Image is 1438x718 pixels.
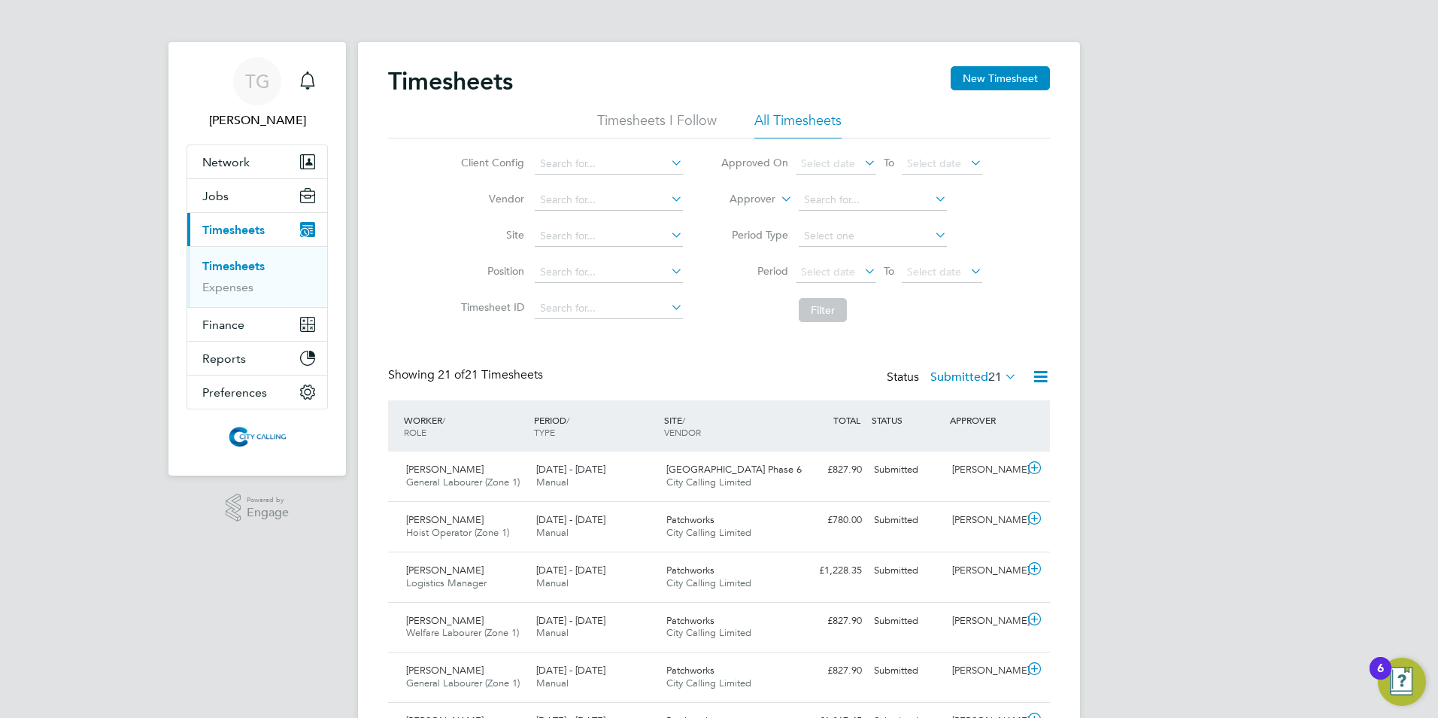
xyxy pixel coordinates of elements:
[799,190,947,211] input: Search for...
[406,526,509,539] span: Hoist Operator (Zone 1)
[438,367,465,382] span: 21 of
[202,318,244,332] span: Finance
[536,664,605,677] span: [DATE] - [DATE]
[388,367,546,383] div: Showing
[438,367,543,382] span: 21 Timesheets
[946,508,1024,533] div: [PERSON_NAME]
[536,513,605,526] span: [DATE] - [DATE]
[887,367,1020,388] div: Status
[664,426,701,438] span: VENDOR
[406,463,484,476] span: [PERSON_NAME]
[907,265,961,278] span: Select date
[868,609,946,634] div: Submitted
[790,508,868,533] div: £780.00
[245,71,270,91] span: TG
[247,507,289,519] span: Engage
[187,376,327,409] button: Preferences
[666,463,802,476] span: [GEOGRAPHIC_DATA] Phase 6
[907,157,961,170] span: Select date
[868,558,946,583] div: Submitted
[951,66,1050,90] button: New Timesheet
[946,609,1024,634] div: [PERSON_NAME]
[404,426,426,438] span: ROLE
[536,564,605,577] span: [DATE] - [DATE]
[666,564,714,577] span: Patchworks
[187,342,327,375] button: Reports
[187,424,328,449] a: Go to home page
[666,526,751,539] span: City Calling Limited
[801,265,855,278] span: Select date
[868,508,946,533] div: Submitted
[946,458,1024,482] div: [PERSON_NAME]
[536,626,569,639] span: Manual
[202,385,267,400] span: Preferences
[187,57,328,129] a: TG[PERSON_NAME]
[536,614,605,627] span: [DATE] - [DATE]
[457,156,524,169] label: Client Config
[535,226,683,247] input: Search for...
[226,494,290,522] a: Powered byEngage
[666,513,714,526] span: Patchworks
[1378,658,1426,706] button: Open Resource Center, 6 new notifications
[406,614,484,627] span: [PERSON_NAME]
[535,154,683,175] input: Search for...
[597,111,717,138] li: Timesheets I Follow
[534,426,555,438] span: TYPE
[566,414,569,426] span: /
[1377,668,1384,688] div: 6
[406,476,520,488] span: General Labourer (Zone 1)
[666,664,714,677] span: Patchworks
[536,526,569,539] span: Manual
[708,192,775,207] label: Approver
[535,190,683,211] input: Search for...
[946,406,1024,434] div: APPROVER
[457,228,524,242] label: Site
[225,424,290,449] img: citycalling-logo-retina.png
[457,192,524,205] label: Vendor
[187,246,327,307] div: Timesheets
[406,664,484,677] span: [PERSON_NAME]
[406,513,484,526] span: [PERSON_NAME]
[457,300,524,314] label: Timesheet ID
[946,558,1024,583] div: [PERSON_NAME]
[406,626,519,639] span: Welfare Labourer (Zone 1)
[790,558,868,583] div: £1,228.35
[202,351,246,366] span: Reports
[666,476,751,488] span: City Calling Limited
[187,308,327,341] button: Finance
[187,145,327,178] button: Network
[879,261,899,281] span: To
[202,155,250,169] span: Network
[187,179,327,212] button: Jobs
[666,577,751,589] span: City Calling Limited
[202,280,253,294] a: Expenses
[790,458,868,482] div: £827.90
[868,659,946,683] div: Submitted
[388,66,513,96] h2: Timesheets
[536,577,569,589] span: Manual
[530,406,660,446] div: PERIOD
[666,626,751,639] span: City Calling Limited
[535,298,683,319] input: Search for...
[801,157,855,170] span: Select date
[721,228,788,242] label: Period Type
[721,264,788,278] label: Period
[202,259,265,273] a: Timesheets
[799,226,947,247] input: Select one
[400,406,530,446] div: WORKER
[660,406,790,446] div: SITE
[406,677,520,689] span: General Labourer (Zone 1)
[790,659,868,683] div: £827.90
[202,189,229,203] span: Jobs
[187,213,327,246] button: Timesheets
[536,476,569,488] span: Manual
[754,111,842,138] li: All Timesheets
[442,414,445,426] span: /
[536,463,605,476] span: [DATE] - [DATE]
[406,564,484,577] span: [PERSON_NAME]
[799,298,847,322] button: Filter
[682,414,685,426] span: /
[202,223,265,237] span: Timesheets
[930,370,1017,385] label: Submitted
[247,494,289,507] span: Powered by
